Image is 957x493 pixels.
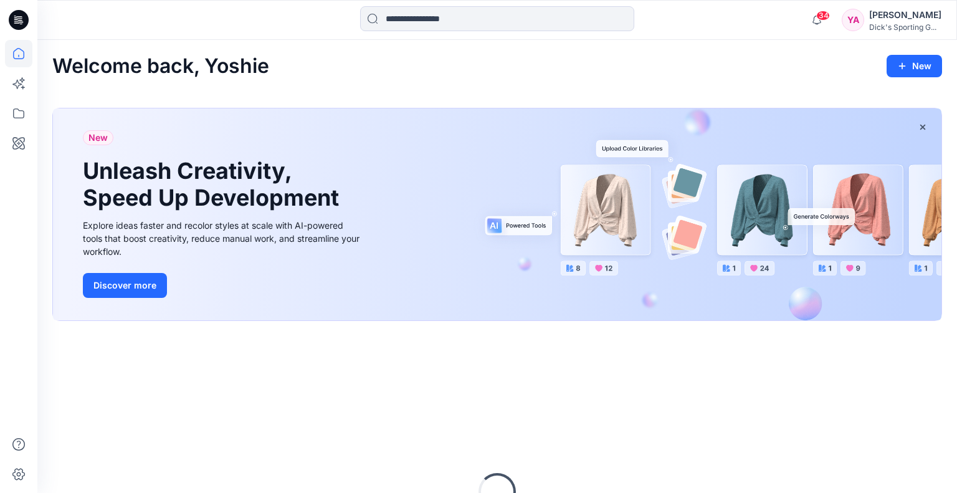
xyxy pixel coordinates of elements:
h2: Welcome back, Yoshie [52,55,269,78]
div: Dick's Sporting G... [869,22,941,32]
button: Discover more [83,273,167,298]
div: YA [842,9,864,31]
span: 34 [816,11,830,21]
div: Explore ideas faster and recolor styles at scale with AI-powered tools that boost creativity, red... [83,219,363,258]
div: [PERSON_NAME] [869,7,941,22]
a: Discover more [83,273,363,298]
span: New [88,130,108,145]
h1: Unleash Creativity, Speed Up Development [83,158,345,211]
button: New [887,55,942,77]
